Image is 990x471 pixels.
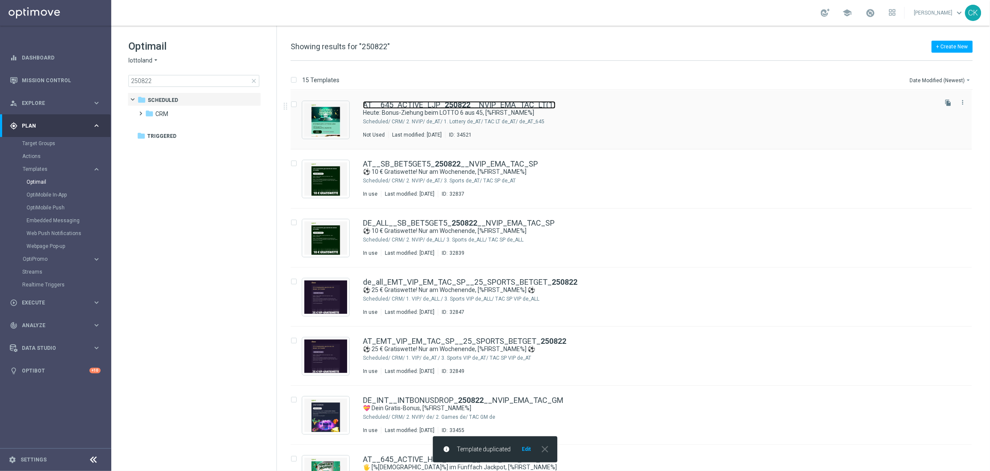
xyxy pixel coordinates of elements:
a: Optibot [22,359,89,382]
button: person_search Explore keyboard_arrow_right [9,100,101,107]
button: file_copy [943,97,954,108]
h1: Optimail [128,39,259,53]
div: Press SPACE to select this row. [282,386,988,445]
button: Templates keyboard_arrow_right [22,166,101,173]
div: Scheduled/CRM/2. NVIP/de/2. Games de/TAC GM de [392,414,936,420]
button: lottoland arrow_drop_down [128,57,159,65]
div: In use [363,191,378,197]
button: close [538,446,550,453]
div: Mission Control [10,69,101,92]
div: Optimail [27,176,110,188]
span: Triggered [147,132,176,140]
div: Actions [22,150,110,163]
span: Scheduled [148,96,178,104]
button: + Create New [932,41,973,53]
span: Showing results for "250822" [291,42,390,51]
i: play_circle_outline [10,299,18,307]
i: more_vert [960,99,966,106]
div: Press SPACE to select this row. [282,327,988,386]
div: Scheduled/ [363,236,390,243]
div: 34521 [457,131,472,138]
a: AT__645_ACTIVE_HJP_250822__NVIP_EMA_TAC_LT [363,456,548,463]
span: school [843,8,852,18]
a: ⚽ 10 € Gratiswette! Nur am Wochenende, [%FIRST_NAME%] [363,168,916,176]
div: ⚽ 25 € Gratiswette! Nur am Wochenende, [%FIRST_NAME%] ⚽ [363,345,936,353]
i: person_search [10,99,18,107]
i: equalizer [10,54,18,62]
a: Heute: Bonus-Ziehung beim LOTTO 6 aus 45, [%FIRST_NAME%] [363,109,916,117]
a: [PERSON_NAME]keyboard_arrow_down [913,6,965,19]
i: track_changes [10,322,18,329]
div: 32849 [449,368,464,375]
div: Target Groups [22,137,110,150]
a: DE_INT__INTBONUSDROP_250822__NVIP_EMA_TAC_GM [363,396,563,404]
div: OptiMobile Push [27,201,110,214]
div: Scheduled/ [363,355,390,361]
span: keyboard_arrow_down [955,8,964,18]
div: Scheduled/CRM/2. NVIP/de_AT/1. Lottery de_AT/TAC LT de_AT/de_AT_645 [392,118,936,125]
div: ID: [438,191,464,197]
p: 15 Templates [302,76,339,84]
div: ID: [438,309,464,316]
a: Optimail [27,179,89,185]
div: ⚽ 10 € Gratiswette! Nur am Wochenende, [%FIRST_NAME%] [363,227,936,235]
a: Settings [21,457,47,462]
a: Realtime Triggers [22,281,89,288]
img: 34521.jpeg [304,103,347,137]
i: keyboard_arrow_right [92,122,101,130]
div: Heute: Bonus-Ziehung beim LOTTO 6 aus 45, [%FIRST_NAME%] [363,109,936,117]
div: Press SPACE to select this row. [282,209,988,268]
div: Streams [22,265,110,278]
a: Dashboard [22,46,101,69]
button: lightbulb Optibot +10 [9,367,101,374]
i: settings [9,456,16,464]
div: Webpage Pop-up [27,240,110,253]
a: 💝 Dein Gratis-Bonus, [%FIRST_NAME%] [363,404,916,412]
button: Data Studio keyboard_arrow_right [9,345,101,352]
div: gps_fixed Plan keyboard_arrow_right [9,122,101,129]
span: OptiPromo [23,256,84,262]
div: Templates [23,167,92,172]
img: 32839.jpeg [304,221,347,255]
div: 💝 Dein Gratis-Bonus, [%FIRST_NAME%] [363,404,936,412]
span: Plan [22,123,92,128]
span: lottoland [128,57,152,65]
a: Mission Control [22,69,101,92]
span: Analyze [22,323,92,328]
b: 250822 [552,277,577,286]
div: Scheduled/ [363,414,390,420]
div: OptiPromo [23,256,92,262]
a: Web Push Notifications [27,230,89,237]
div: Realtime Triggers [22,278,110,291]
div: Analyze [10,322,92,329]
div: ⚽ 25 € Gratiswette! Nur am Wochenende, [%FIRST_NAME%] ⚽ [363,286,936,294]
div: Scheduled/CRM/1. VIP/de_AT./3. Sports VIP de_AT/TAC SP VIP de_AT [392,355,936,361]
div: 32837 [449,191,464,197]
a: ⚽ 25 € Gratiswette! Nur am Wochenende, [%FIRST_NAME%] ⚽ [363,345,916,353]
b: 250822 [458,396,484,405]
div: Scheduled/CRM/1. VIP/de_ALL./3. Sports VIP de_ALL/TAC SP VIP de_ALL [392,295,936,302]
div: OptiPromo [22,253,110,265]
img: 33455.jpeg [304,399,347,432]
div: Scheduled/ [363,118,390,125]
div: Dashboard [10,46,101,69]
div: In use [363,309,378,316]
i: folder [145,109,154,118]
div: Press SPACE to select this row. [282,149,988,209]
div: Last modified: [DATE] [381,191,438,197]
span: Templates [23,167,84,172]
a: AT__645_ACTIVE_LJP_250822__NVIP_EMA_TAC_LT(1) [363,101,556,109]
div: Plan [10,122,92,130]
i: keyboard_arrow_right [92,344,101,352]
div: CK [965,5,981,21]
a: AT__SB_BET5GET5_250822__NVIP_EMA_TAC_SP [363,160,538,168]
a: ⚽ 10 € Gratiswette! Nur am Wochenende, [%FIRST_NAME%] [363,227,916,235]
i: keyboard_arrow_right [92,99,101,107]
div: ID: [438,250,464,256]
button: Edit [521,446,532,453]
a: de_all_EMT_VIP_EM_TAC_SP__25_SPORTS_BETGET_250822 [363,278,577,286]
div: Not Used [363,131,385,138]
